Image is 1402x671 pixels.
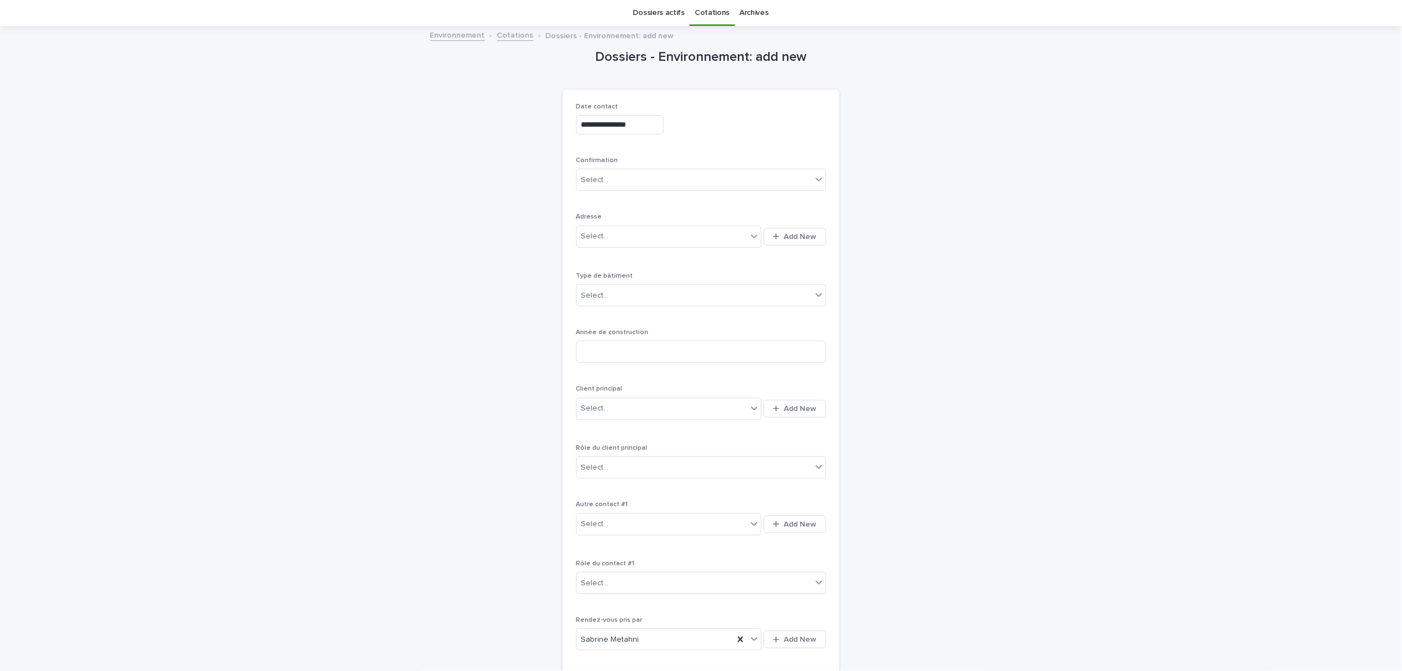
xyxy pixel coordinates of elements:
[576,560,635,567] span: Rôle du contact #1
[784,233,817,241] span: Add New
[581,174,609,186] div: Select...
[764,228,826,246] button: Add New
[576,329,649,336] span: Année de construction
[784,521,817,528] span: Add New
[576,214,602,220] span: Adresse
[581,634,639,646] span: Sabrine Metahni
[581,462,609,474] div: Select...
[576,445,648,451] span: Rôle du client principal
[576,501,628,508] span: Autre contact #1
[784,636,817,643] span: Add New
[576,273,633,279] span: Type de bâtiment
[497,28,534,41] a: Cotations
[563,49,840,65] h1: Dossiers - Environnement: add new
[784,405,817,413] span: Add New
[576,103,618,110] span: Date contact
[581,290,609,301] div: Select...
[581,403,609,414] div: Select...
[764,631,826,648] button: Add New
[430,28,485,41] a: Environnement
[546,29,674,41] p: Dossiers - Environnement: add new
[576,617,643,623] span: Rendez-vous pris par
[576,157,618,164] span: Confirmation
[764,400,826,418] button: Add New
[581,578,609,589] div: Select...
[581,231,609,242] div: Select...
[581,518,609,530] div: Select...
[764,516,826,533] button: Add New
[576,386,623,392] span: Client principal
